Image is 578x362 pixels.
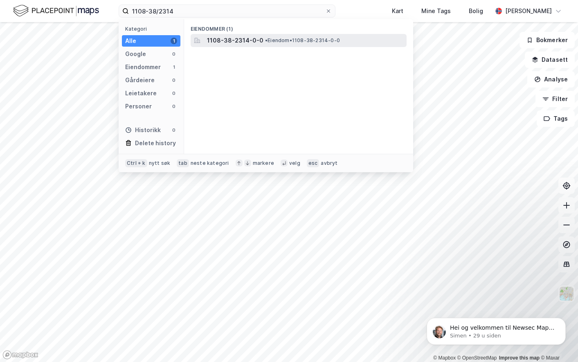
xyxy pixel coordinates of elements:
[433,355,456,361] a: Mapbox
[392,6,403,16] div: Kart
[505,6,552,16] div: [PERSON_NAME]
[171,51,177,57] div: 0
[207,36,263,45] span: 1108-38-2314-0-0
[125,49,146,59] div: Google
[171,127,177,133] div: 0
[135,138,176,148] div: Delete history
[125,159,147,167] div: Ctrl + k
[559,286,574,301] img: Z
[184,19,413,34] div: Eiendommer (1)
[171,90,177,97] div: 0
[307,159,319,167] div: esc
[125,36,136,46] div: Alle
[129,5,325,17] input: Søk på adresse, matrikkel, gårdeiere, leietakere eller personer
[499,355,540,361] a: Improve this map
[171,103,177,110] div: 0
[421,6,451,16] div: Mine Tags
[265,37,340,44] span: Eiendom • 1108-38-2314-0-0
[265,37,268,43] span: •
[520,32,575,48] button: Bokmerker
[469,6,483,16] div: Bolig
[535,91,575,107] button: Filter
[414,301,578,358] iframe: Intercom notifications melding
[321,160,337,166] div: avbryt
[149,160,171,166] div: nytt søk
[457,355,497,361] a: OpenStreetMap
[13,4,99,18] img: logo.f888ab2527a4732fd821a326f86c7f29.svg
[527,71,575,88] button: Analyse
[171,64,177,70] div: 1
[525,52,575,68] button: Datasett
[125,88,157,98] div: Leietakere
[191,160,229,166] div: neste kategori
[125,75,155,85] div: Gårdeiere
[125,62,161,72] div: Eiendommer
[177,159,189,167] div: tab
[125,125,161,135] div: Historikk
[125,101,152,111] div: Personer
[171,77,177,83] div: 0
[171,38,177,44] div: 1
[253,160,274,166] div: markere
[289,160,300,166] div: velg
[125,26,180,32] div: Kategori
[2,350,38,360] a: Mapbox homepage
[537,110,575,127] button: Tags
